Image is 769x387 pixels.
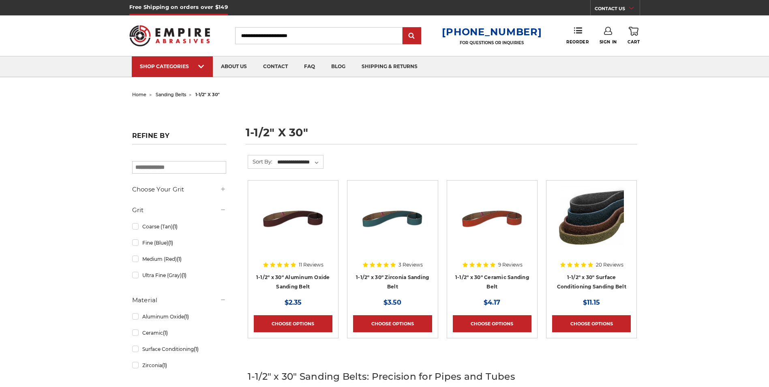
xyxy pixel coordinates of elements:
[213,56,255,77] a: about us
[552,186,631,265] a: 1.5"x30" Surface Conditioning Sanding Belts
[255,56,296,77] a: contact
[254,315,332,332] a: Choose Options
[353,315,432,332] a: Choose Options
[323,56,353,77] a: blog
[453,315,531,332] a: Choose Options
[140,63,205,69] div: SHOP CATEGORIES
[132,342,226,356] a: Surface Conditioning
[628,27,640,45] a: Cart
[132,252,226,266] a: Medium (Red)
[356,274,429,290] a: 1-1/2" x 30" Zirconia Sanding Belt
[182,272,186,278] span: (1)
[628,39,640,45] span: Cart
[600,39,617,45] span: Sign In
[557,274,626,290] a: 1-1/2" x 30" Surface Conditioning Sanding Belt
[132,310,226,324] a: Aluminum Oxide
[132,358,226,372] a: Zirconia
[296,56,323,77] a: faq
[129,20,210,52] img: Empire Abrasives
[442,26,542,38] a: [PHONE_NUMBER]
[460,186,525,251] img: 1-1/2" x 30" Sanding Belt - Ceramic
[596,262,623,267] span: 20 Reviews
[583,299,600,306] span: $11.15
[163,330,168,336] span: (1)
[246,127,637,144] h1: 1-1/2" x 30"
[559,186,624,251] img: 1.5"x30" Surface Conditioning Sanding Belts
[132,268,226,282] a: Ultra Fine (Gray)
[256,274,330,290] a: 1-1/2" x 30" Aluminum Oxide Sanding Belt
[248,155,272,168] label: Sort By:
[566,39,589,45] span: Reorder
[404,28,420,44] input: Submit
[132,185,226,194] h5: Choose Your Grit
[442,40,542,45] p: FOR QUESTIONS OR INQUIRIES
[132,236,226,250] a: Fine (Blue)
[398,262,423,267] span: 3 Reviews
[177,256,182,262] span: (1)
[254,186,332,265] a: 1-1/2" x 30" Sanding Belt - Aluminum Oxide
[353,56,426,77] a: shipping & returns
[156,92,186,97] a: sanding belts
[195,92,220,97] span: 1-1/2" x 30"
[132,205,226,215] h5: Grit
[595,4,640,15] a: CONTACT US
[261,186,326,251] img: 1-1/2" x 30" Sanding Belt - Aluminum Oxide
[248,370,637,384] h2: 1-1/2" x 30" Sanding Belts: Precision for Pipes and Tubes
[498,262,523,267] span: 9 Reviews
[162,362,167,368] span: (1)
[132,295,226,305] h5: Material
[276,156,323,168] select: Sort By:
[132,132,226,144] h5: Refine by
[455,274,529,290] a: 1-1/2" x 30" Ceramic Sanding Belt
[484,299,500,306] span: $4.17
[132,326,226,340] a: Ceramic
[566,27,589,44] a: Reorder
[132,92,146,97] a: home
[299,262,323,267] span: 11 Reviews
[383,299,401,306] span: $3.50
[285,299,302,306] span: $2.35
[184,314,189,320] span: (1)
[453,186,531,265] a: 1-1/2" x 30" Sanding Belt - Ceramic
[168,240,173,246] span: (1)
[353,186,432,265] a: 1-1/2" x 30" Sanding Belt - Zirconia
[194,346,199,352] span: (1)
[132,219,226,234] a: Coarse (Tan)
[173,224,178,230] span: (1)
[552,315,631,332] a: Choose Options
[360,186,425,251] img: 1-1/2" x 30" Sanding Belt - Zirconia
